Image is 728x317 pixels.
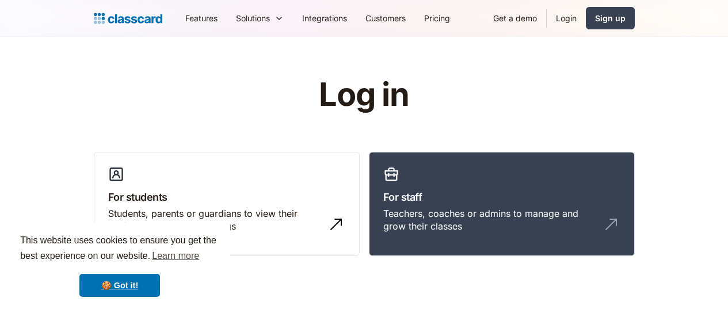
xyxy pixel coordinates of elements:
a: Customers [356,5,415,31]
div: Solutions [227,5,293,31]
h3: For students [108,189,345,205]
a: For studentsStudents, parents or guardians to view their profile and manage bookings [94,152,360,257]
a: Features [176,5,227,31]
a: Integrations [293,5,356,31]
a: Sign up [586,7,635,29]
a: Login [547,5,586,31]
a: dismiss cookie message [79,274,160,297]
div: Sign up [595,12,626,24]
a: Pricing [415,5,459,31]
div: cookieconsent [9,223,230,308]
div: Solutions [236,12,270,24]
h3: For staff [383,189,620,205]
a: Get a demo [484,5,546,31]
div: Teachers, coaches or admins to manage and grow their classes [383,207,597,233]
a: learn more about cookies [150,247,201,265]
h1: Log in [181,77,547,113]
a: home [94,10,162,26]
div: Students, parents or guardians to view their profile and manage bookings [108,207,322,233]
a: For staffTeachers, coaches or admins to manage and grow their classes [369,152,635,257]
span: This website uses cookies to ensure you get the best experience on our website. [20,234,219,265]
